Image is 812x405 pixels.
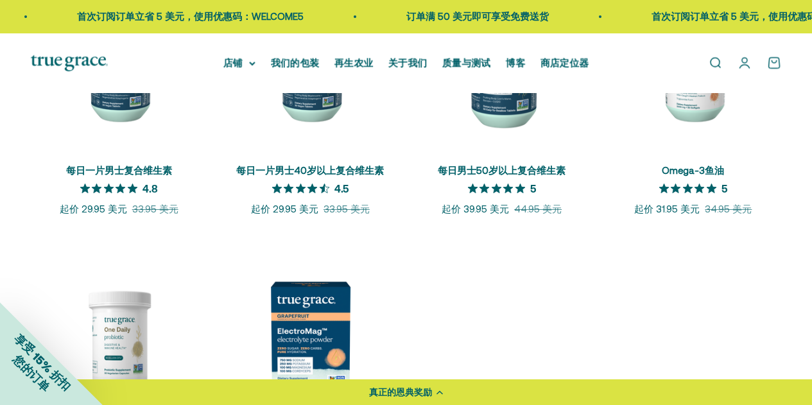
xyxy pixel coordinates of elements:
a: 每日一片男士40岁以上复合维生素 [236,165,384,176]
a: 博客 [506,57,525,68]
font: 33.95 美元 [132,203,178,214]
a: 质量与测试 [442,57,490,68]
font: 5 [530,183,536,194]
font: 起价 39.95 美元 [442,203,509,214]
font: 起价 31.95 美元 [634,203,700,214]
font: 起价 29.95 美元 [60,203,127,214]
a: 关于我们 [388,57,427,68]
font: 首次订阅订单立省 5 美元，使用优惠码：WELCOME5 [76,11,302,22]
a: 每日男士50岁以上复合维生素 [438,165,566,176]
font: 33.95 美元 [324,203,370,214]
span: 总共 4 条评论，评分为 4.5 星（满分为 5 星）。 [272,179,334,197]
font: 您的订单 [10,352,53,395]
font: 5 [721,183,727,194]
span: 总共 16 条评论，评分为 5 星（满分 5 星）。 [659,179,721,197]
a: 每日一片男士复合维生素 [66,165,172,176]
font: 店铺 [223,57,243,68]
font: 4.8 [143,183,158,194]
a: Omega-3鱼油 [662,165,724,176]
a: 商店定位器 [540,57,589,68]
font: 真正的恩典奖励 [369,386,432,399]
summary: 店铺 [223,55,255,71]
font: 4.5 [334,183,349,194]
a: 我们的包装 [271,57,319,68]
span: 总共 4 条评论，评分为 5 星（满分 5 星）。 [468,179,530,197]
span: 总共 6 条评论，评分为 4.8 星（满分为 5 星）。 [80,179,143,197]
font: 34.95 美元 [705,203,752,214]
font: 起价 29.95 美元 [251,203,318,214]
font: 订单满 50 美元即可享受免费送货 [405,11,548,22]
font: 44.95 美元 [514,203,562,214]
font: 享受 15% 折扣 [12,332,73,393]
a: 再生农业 [334,57,373,68]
